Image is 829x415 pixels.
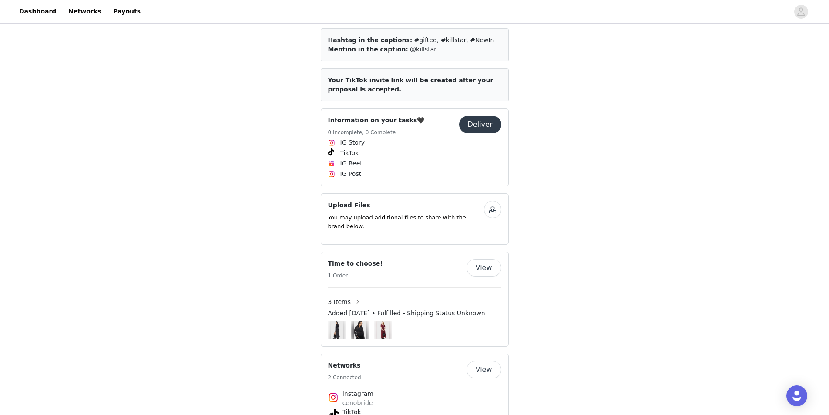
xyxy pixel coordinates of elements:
[340,148,359,158] span: TikTok
[797,5,805,19] div: avatar
[459,116,501,133] button: Deliver
[331,321,342,339] img: Dark Age Skirt
[786,385,807,406] div: Open Intercom Messenger
[354,321,366,339] img: Fallen Light Top
[340,159,362,168] span: IG Reel
[328,319,346,341] img: Image Background Blur
[328,171,335,178] img: Instagram Icon
[342,398,487,408] p: cenobride
[108,2,146,21] a: Payouts
[328,160,335,167] img: Instagram Reels Icon
[328,77,493,93] span: Your TikTok invite link will be created after your proposal is accepted.
[340,169,362,179] span: IG Post
[14,2,61,21] a: Dashboard
[328,37,413,44] span: Hashtag in the captions:
[328,213,484,230] p: You may upload additional files to share with the brand below.
[414,37,494,44] span: #gifted, #killstar, #NewIn
[328,297,351,307] span: 3 Items
[328,361,361,370] h4: Networks
[328,374,361,381] h5: 2 Connected
[342,389,487,398] h4: Instagram
[328,309,485,318] span: Added [DATE] • Fulfilled - Shipping Status Unknown
[410,46,436,53] span: @killstar
[328,116,425,125] h4: Information on your tasks🖤
[328,272,383,280] h5: 1 Order
[374,319,392,341] img: Image Background Blur
[467,259,501,277] button: View
[321,108,509,186] div: Information on your tasks🖤
[328,201,484,210] h4: Upload Files
[340,138,365,147] span: IG Story
[328,128,425,136] h5: 0 Incomplete, 0 Complete
[377,321,389,339] img: Jocasta Maxi Dress Short Sleeve [RED]
[351,319,369,341] img: Image Background Blur
[467,361,501,378] button: View
[328,139,335,146] img: Instagram Icon
[321,252,509,347] div: Time to choose!
[328,392,339,403] img: Instagram Icon
[63,2,106,21] a: Networks
[328,46,408,53] span: Mention in the caption:
[328,259,383,268] h4: Time to choose!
